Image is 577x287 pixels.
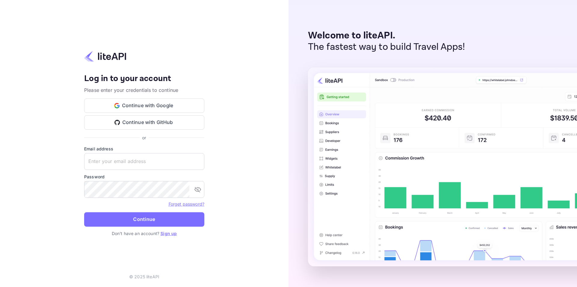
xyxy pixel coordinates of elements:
p: Please enter your credentials to continue [84,86,204,94]
a: Forget password? [169,201,204,207]
a: Sign up [160,231,177,236]
p: or [142,134,146,141]
label: Email address [84,146,204,152]
label: Password [84,174,204,180]
button: Continue with Google [84,98,204,113]
p: Welcome to liteAPI. [308,30,465,41]
p: Don't have an account? [84,230,204,237]
p: © 2025 liteAPI [129,273,159,280]
h4: Log in to your account [84,74,204,84]
a: Forget password? [169,201,204,207]
button: toggle password visibility [192,183,204,195]
button: Continue with GitHub [84,115,204,130]
input: Enter your email address [84,153,204,170]
img: liteapi [84,50,126,62]
button: Continue [84,212,204,227]
p: The fastest way to build Travel Apps! [308,41,465,53]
